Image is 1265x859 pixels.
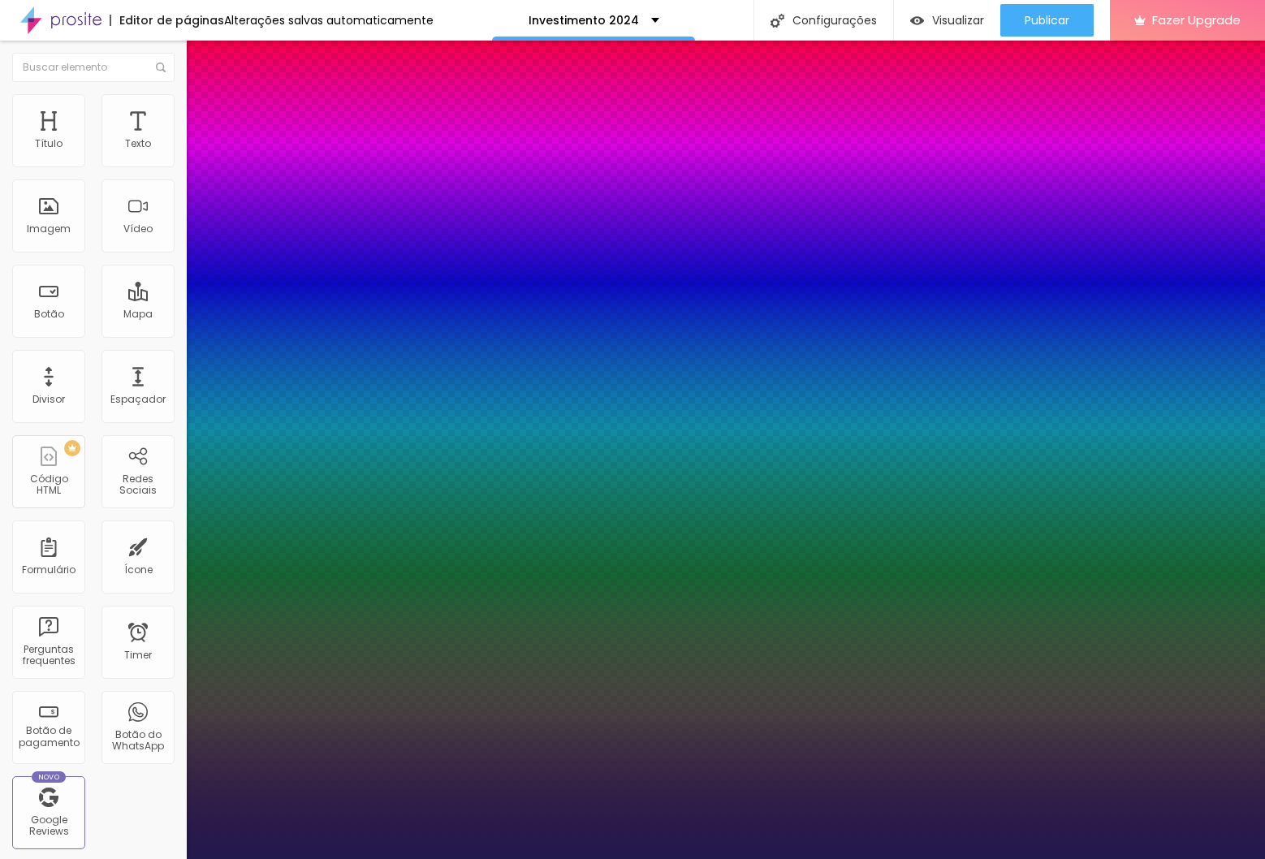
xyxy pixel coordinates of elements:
[16,814,80,838] div: Google Reviews
[106,729,170,753] div: Botão do WhatsApp
[894,4,1000,37] button: Visualizar
[27,223,71,235] div: Imagem
[123,309,153,320] div: Mapa
[1025,14,1069,27] span: Publicar
[12,53,175,82] input: Buscar elemento
[1000,4,1094,37] button: Publicar
[156,63,166,72] img: Icone
[1152,13,1241,27] span: Fazer Upgrade
[32,771,67,783] div: Novo
[123,223,153,235] div: Vídeo
[110,394,166,405] div: Espaçador
[124,650,152,661] div: Timer
[529,15,639,26] p: Investimento 2024
[16,473,80,497] div: Código HTML
[106,473,170,497] div: Redes Sociais
[32,394,65,405] div: Divisor
[124,564,153,576] div: Ícone
[110,15,224,26] div: Editor de páginas
[910,14,924,28] img: view-1.svg
[932,14,984,27] span: Visualizar
[771,14,784,28] img: Icone
[16,725,80,749] div: Botão de pagamento
[35,138,63,149] div: Título
[22,564,76,576] div: Formulário
[125,138,151,149] div: Texto
[16,644,80,667] div: Perguntas frequentes
[224,15,434,26] div: Alterações salvas automaticamente
[34,309,64,320] div: Botão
